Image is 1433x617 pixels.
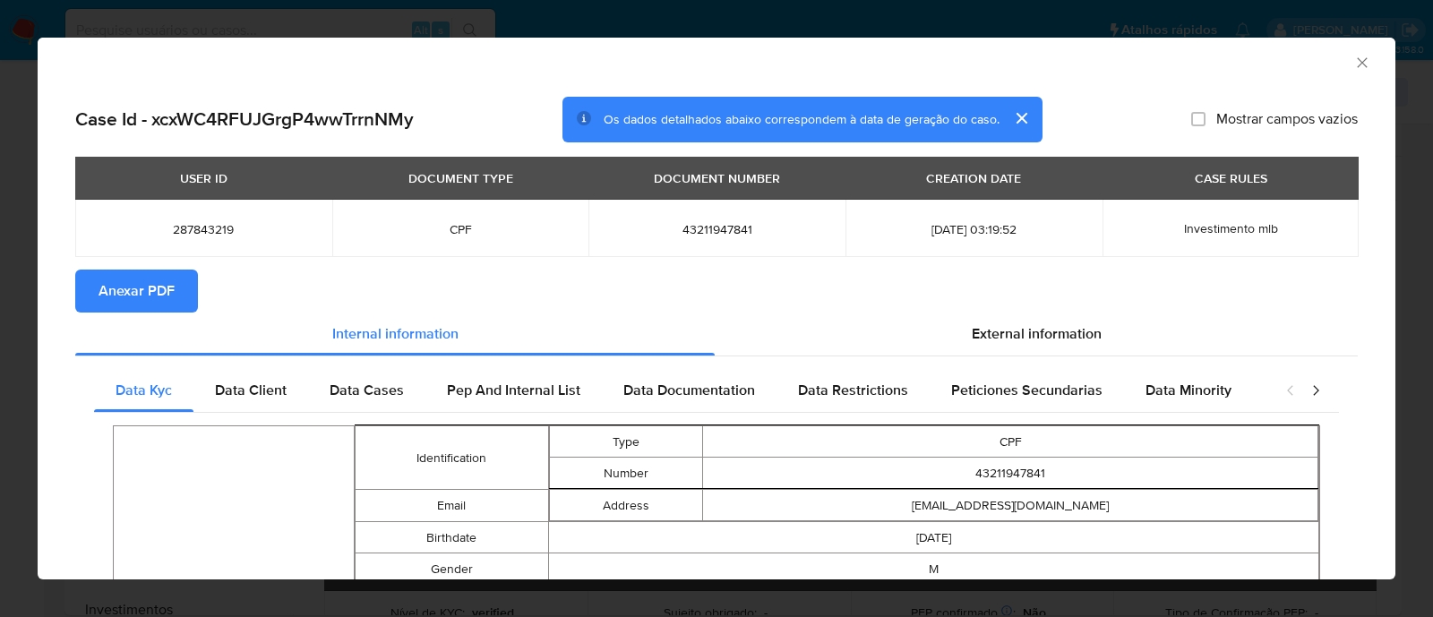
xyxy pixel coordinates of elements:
[1191,112,1206,126] input: Mostrar campos vazios
[447,380,580,400] span: Pep And Internal List
[548,553,1319,585] td: M
[549,458,703,489] td: Number
[38,38,1395,579] div: closure-recommendation-modal
[169,163,238,193] div: USER ID
[867,221,1081,237] span: [DATE] 03:19:52
[97,221,311,237] span: 287843219
[332,323,459,344] span: Internal information
[99,271,175,311] span: Anexar PDF
[548,522,1319,553] td: [DATE]
[643,163,791,193] div: DOCUMENT NUMBER
[610,221,824,237] span: 43211947841
[1184,219,1278,237] span: Investimento mlb
[549,490,703,521] td: Address
[703,490,1318,521] td: [EMAIL_ADDRESS][DOMAIN_NAME]
[604,110,1000,128] span: Os dados detalhados abaixo correspondem à data de geração do caso.
[215,380,287,400] span: Data Client
[356,426,548,490] td: Identification
[951,380,1103,400] span: Peticiones Secundarias
[1146,380,1231,400] span: Data Minority
[330,380,404,400] span: Data Cases
[703,426,1318,458] td: CPF
[354,221,568,237] span: CPF
[1000,97,1043,140] button: cerrar
[356,553,548,585] td: Gender
[549,426,703,458] td: Type
[356,490,548,522] td: Email
[1353,54,1369,70] button: Fechar a janela
[623,380,755,400] span: Data Documentation
[703,458,1318,489] td: 43211947841
[972,323,1102,344] span: External information
[75,107,414,131] h2: Case Id - xcxWC4RFUJGrgP4wwTrrnNMy
[798,380,908,400] span: Data Restrictions
[116,380,172,400] span: Data Kyc
[75,313,1358,356] div: Detailed info
[356,522,548,553] td: Birthdate
[1184,163,1278,193] div: CASE RULES
[1216,110,1358,128] span: Mostrar campos vazios
[94,369,1267,412] div: Detailed internal info
[75,270,198,313] button: Anexar PDF
[398,163,524,193] div: DOCUMENT TYPE
[915,163,1032,193] div: CREATION DATE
